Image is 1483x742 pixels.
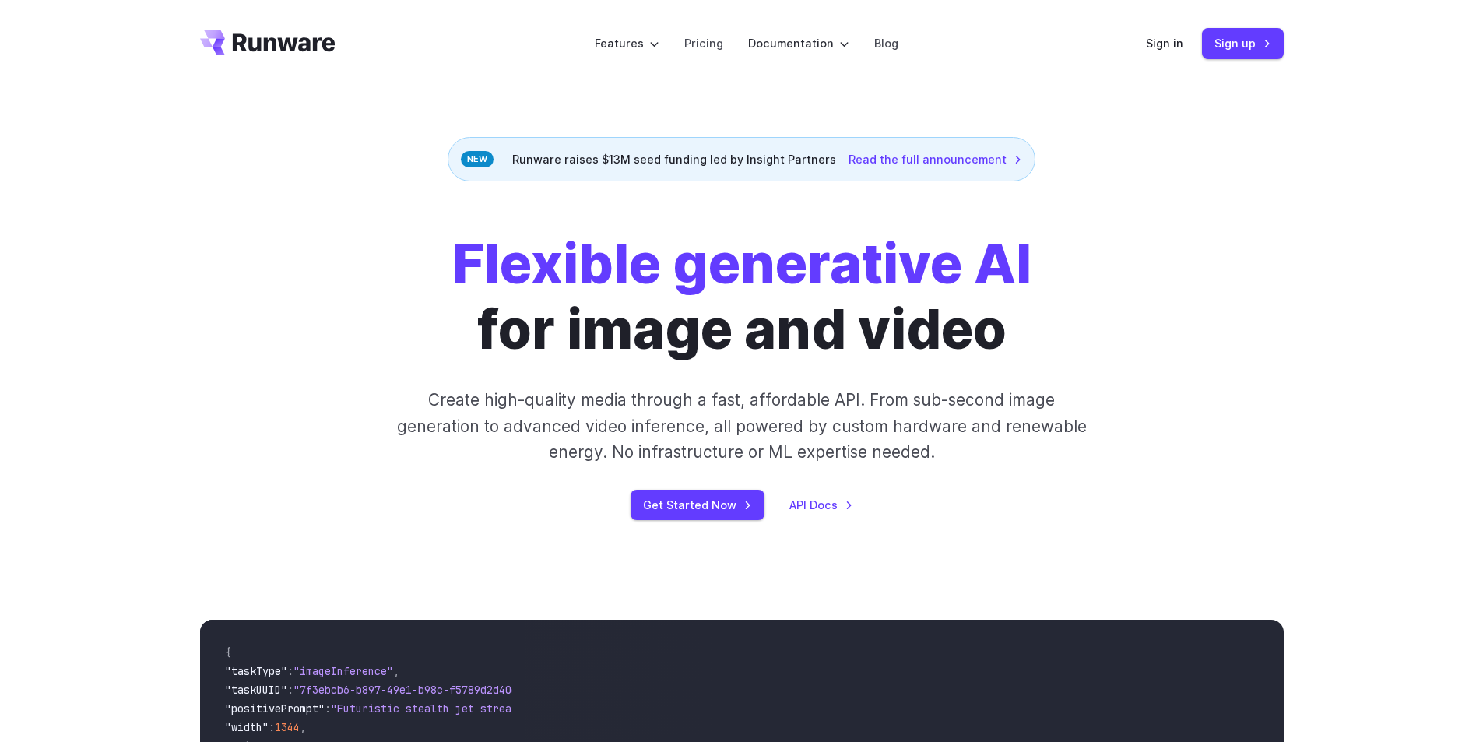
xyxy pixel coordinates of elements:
span: , [300,720,306,734]
span: "7f3ebcb6-b897-49e1-b98c-f5789d2d40d7" [293,683,530,697]
span: "positivePrompt" [225,702,325,716]
a: Pricing [684,34,723,52]
p: Create high-quality media through a fast, affordable API. From sub-second image generation to adv... [395,387,1088,465]
label: Documentation [748,34,849,52]
div: Runware raises $13M seed funding led by Insight Partners [448,137,1035,181]
a: Sign up [1202,28,1284,58]
span: : [325,702,331,716]
a: API Docs [789,496,853,514]
span: : [269,720,275,734]
span: : [287,683,293,697]
a: Go to / [200,30,336,55]
span: "taskUUID" [225,683,287,697]
span: "width" [225,720,269,734]
span: { [225,645,231,659]
a: Read the full announcement [849,150,1022,168]
label: Features [595,34,659,52]
span: 1344 [275,720,300,734]
a: Blog [874,34,898,52]
span: "Futuristic stealth jet streaking through a neon-lit cityscape with glowing purple exhaust" [331,702,898,716]
span: : [287,664,293,678]
span: , [393,664,399,678]
h1: for image and video [452,231,1031,362]
strong: Flexible generative AI [452,230,1031,297]
span: "imageInference" [293,664,393,678]
a: Get Started Now [631,490,764,520]
a: Sign in [1146,34,1183,52]
span: "taskType" [225,664,287,678]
